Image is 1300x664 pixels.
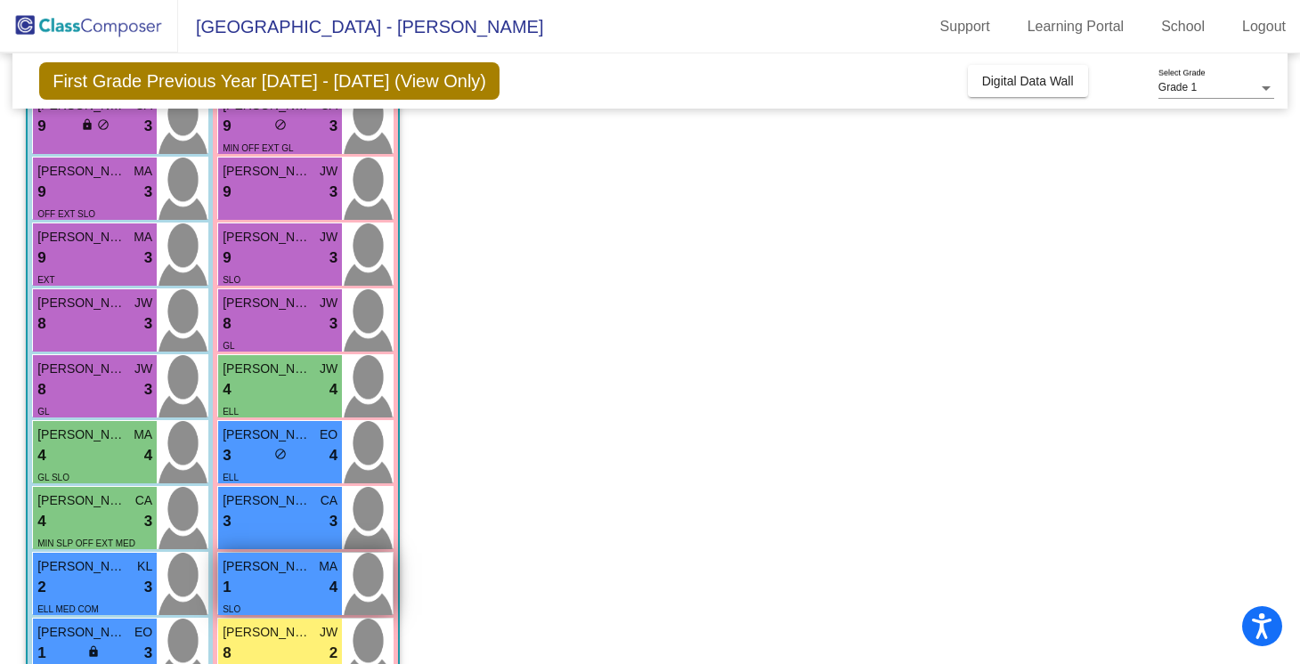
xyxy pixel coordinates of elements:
span: lock [87,645,100,658]
span: [PERSON_NAME] [37,557,126,576]
span: lock [81,118,93,131]
span: 3 [329,181,337,204]
span: ELL [223,473,239,482]
span: MA [134,425,152,444]
a: Learning Portal [1013,12,1139,41]
span: ELL [223,407,239,417]
a: Support [926,12,1004,41]
span: 2 [37,576,45,599]
span: CA [135,491,152,510]
span: [PERSON_NAME] [37,491,126,510]
span: EO [134,623,152,642]
span: do_not_disturb_alt [274,448,287,460]
span: GL SLO [37,473,69,482]
span: 3 [144,378,152,401]
span: GL [37,407,49,417]
span: JW [134,360,152,378]
span: Digital Data Wall [982,74,1074,88]
span: 3 [223,510,231,533]
span: [PERSON_NAME] [223,491,312,510]
span: 4 [37,444,45,467]
span: 8 [37,312,45,336]
span: [PERSON_NAME] [PERSON_NAME] [37,162,126,181]
span: GL [223,341,234,351]
span: 3 [329,510,337,533]
span: 4 [329,378,337,401]
span: 9 [37,181,45,204]
span: 3 [223,444,231,467]
span: 3 [144,510,152,533]
span: [PERSON_NAME] [223,360,312,378]
span: 4 [329,576,337,599]
span: do_not_disturb_alt [274,118,287,131]
span: 9 [223,247,231,270]
span: [PERSON_NAME] [37,623,126,642]
span: First Grade Previous Year [DATE] - [DATE] (View Only) [39,62,500,100]
span: [GEOGRAPHIC_DATA] - [PERSON_NAME] [178,12,543,41]
a: School [1147,12,1219,41]
span: 9 [223,181,231,204]
span: JW [320,360,337,378]
button: Digital Data Wall [968,65,1088,97]
span: EO [320,425,337,444]
span: SLO [223,604,240,614]
span: 3 [144,247,152,270]
span: 4 [329,444,337,467]
span: JW [320,228,337,247]
span: 3 [144,576,152,599]
span: 9 [223,115,231,138]
span: MIN OFF EXT GL [223,143,293,153]
span: SLO [223,275,240,285]
span: 3 [144,312,152,336]
span: 3 [144,115,152,138]
span: [PERSON_NAME] [37,228,126,247]
span: CA [321,491,337,510]
span: MA [134,228,152,247]
span: 4 [223,378,231,401]
a: Logout [1228,12,1300,41]
span: JW [320,623,337,642]
span: 4 [37,510,45,533]
span: [PERSON_NAME] [37,360,126,378]
span: [PERSON_NAME] [37,294,126,312]
span: [PERSON_NAME] [223,425,312,444]
span: 1 [223,576,231,599]
span: 3 [329,115,337,138]
span: 3 [329,312,337,336]
span: 4 [144,444,152,467]
span: [PERSON_NAME] [37,425,126,444]
span: [PERSON_NAME] [223,228,312,247]
span: Grade 1 [1158,81,1197,93]
span: KL [137,557,152,576]
span: do_not_disturb_alt [97,118,110,131]
span: 9 [37,247,45,270]
span: 3 [329,247,337,270]
span: [PERSON_NAME] [223,162,312,181]
span: JW [134,294,152,312]
span: EXT [37,275,54,285]
span: JW [320,162,337,181]
span: OFF EXT SLO [37,209,95,219]
span: MA [319,557,337,576]
span: 9 [37,115,45,138]
span: 3 [144,181,152,204]
span: JW [320,294,337,312]
span: [PERSON_NAME] [223,623,312,642]
span: [PERSON_NAME] [223,557,312,576]
span: 8 [223,312,231,336]
span: [PERSON_NAME] [223,294,312,312]
span: MIN SLP OFF EXT MED FOS [37,538,135,567]
span: ELL MED COM [37,604,99,614]
span: 8 [37,378,45,401]
span: MA [134,162,152,181]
